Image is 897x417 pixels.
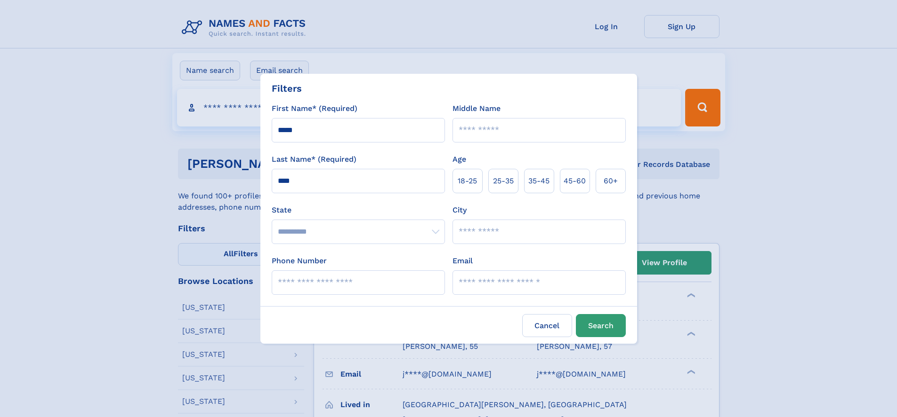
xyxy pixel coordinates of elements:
[272,154,356,165] label: Last Name* (Required)
[458,175,477,187] span: 18‑25
[576,314,626,337] button: Search
[453,103,501,114] label: Middle Name
[272,103,357,114] label: First Name* (Required)
[453,154,466,165] label: Age
[272,81,302,95] div: Filters
[493,175,514,187] span: 25‑35
[453,255,473,267] label: Email
[522,314,572,337] label: Cancel
[528,175,550,187] span: 35‑45
[272,205,445,216] label: State
[453,205,467,216] label: City
[564,175,586,187] span: 45‑60
[604,175,618,187] span: 60+
[272,255,327,267] label: Phone Number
